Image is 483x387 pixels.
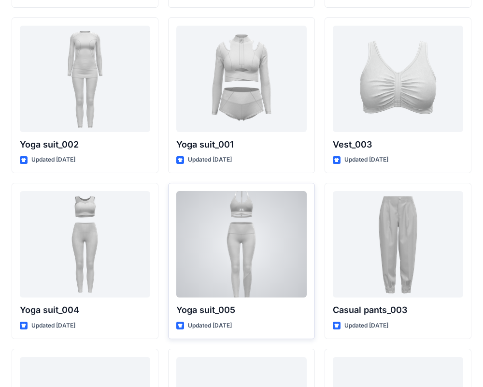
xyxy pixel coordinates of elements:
p: Yoga suit_002 [20,138,150,151]
a: Vest_003 [333,26,463,132]
p: Casual pants_003 [333,303,463,317]
p: Yoga suit_005 [176,303,307,317]
p: Updated [DATE] [188,321,232,331]
a: Yoga suit_005 [176,191,307,298]
a: Casual pants_003 [333,191,463,298]
p: Yoga suit_004 [20,303,150,317]
p: Updated [DATE] [344,155,388,165]
p: Vest_003 [333,138,463,151]
a: Yoga suit_002 [20,26,150,132]
p: Updated [DATE] [31,155,75,165]
p: Updated [DATE] [188,155,232,165]
a: Yoga suit_001 [176,26,307,132]
p: Yoga suit_001 [176,138,307,151]
a: Yoga suit_004 [20,191,150,298]
p: Updated [DATE] [31,321,75,331]
p: Updated [DATE] [344,321,388,331]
